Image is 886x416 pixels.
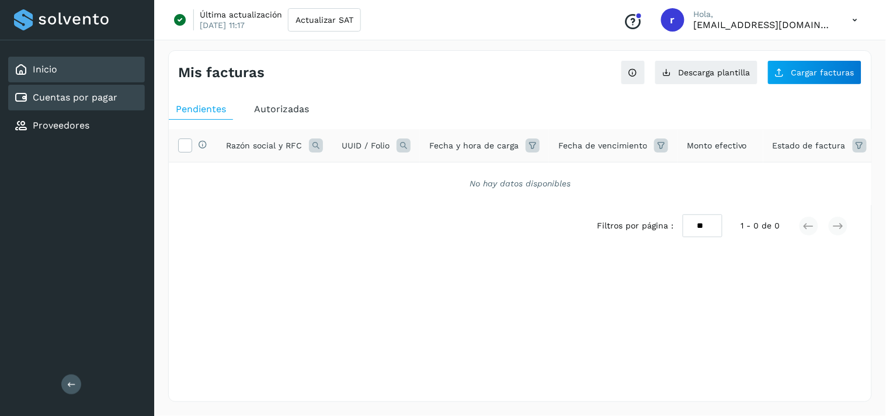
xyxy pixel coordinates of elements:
button: Actualizar SAT [288,8,361,32]
span: Descarga plantilla [679,68,751,77]
span: Fecha y hora de carga [429,140,519,152]
a: Proveedores [33,120,89,131]
p: Última actualización [200,9,282,20]
h4: Mis facturas [178,64,265,81]
span: Filtros por página : [597,220,673,232]
span: Cargar facturas [791,68,854,77]
p: Hola, [694,9,834,19]
p: rbp@tlbtransportes.mx [694,19,834,30]
a: Cuentas por pagar [33,92,117,103]
div: Proveedores [8,113,145,138]
div: Cuentas por pagar [8,85,145,110]
button: Descarga plantilla [655,60,758,85]
span: Estado de factura [773,140,846,152]
span: Monto efectivo [687,140,747,152]
p: [DATE] 11:17 [200,20,245,30]
div: Inicio [8,57,145,82]
span: Fecha de vencimiento [558,140,647,152]
span: Actualizar SAT [296,16,353,24]
span: 1 - 0 de 0 [741,220,780,232]
span: Razón social y RFC [226,140,302,152]
span: Pendientes [176,103,226,115]
span: UUID / Folio [342,140,390,152]
a: Inicio [33,64,57,75]
span: Autorizadas [254,103,309,115]
button: Cargar facturas [767,60,862,85]
div: No hay datos disponibles [184,178,856,190]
